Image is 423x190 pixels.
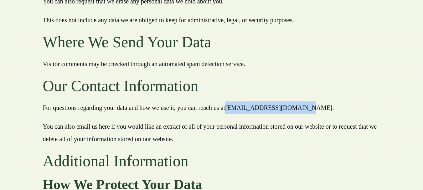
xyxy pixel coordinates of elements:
h2: Where We Send Your Data [43,33,380,58]
p: Visitor comments may be checked through an automated spam detection service. [43,58,380,76]
h2: Our Contact Information [43,76,380,101]
p: You can also email us here if you would like an extract of all of your personal information store... [43,120,380,151]
p: For questions regarding your data and how we use it, you can reach us at [EMAIL_ADDRESS][DOMAIN_N... [43,101,380,120]
h2: Additional Information [43,151,380,177]
p: This does not include any data we are obliged to keep for administrative, legal, or security purp... [43,14,380,33]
